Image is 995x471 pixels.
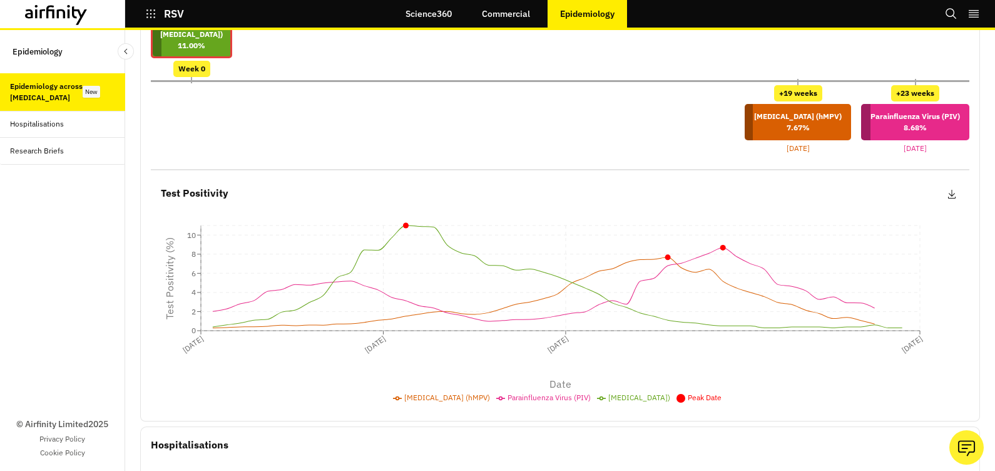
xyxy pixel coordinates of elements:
p: Hospitalisations [151,437,228,453]
p: 11.00 % [160,40,223,51]
div: Week 0 [173,61,210,77]
span: [MEDICAL_DATA]) [608,393,670,402]
div: Hospitalisations [10,118,64,130]
p: © Airfinity Limited 2025 [16,418,108,431]
button: Close Sidebar [118,43,134,60]
p: 7.67 % [754,122,842,133]
p: Parainfluenza Virus (PIV) [870,111,960,122]
tspan: Date [549,378,571,390]
p: Epidemiology [13,40,63,63]
tspan: [DATE] [546,334,570,355]
tspan: Test Positivity (%) [163,237,176,319]
p: [DATE] [787,143,810,154]
button: RSV [145,3,184,24]
p: RSV [164,8,184,19]
p: Epidemiology [560,9,615,19]
p: [MEDICAL_DATA] (hMPV) [754,111,842,122]
p: 8.68 % [870,122,960,133]
span: [MEDICAL_DATA] (hMPV) [404,393,490,402]
div: +23 weeks [891,85,939,101]
tspan: 6 [191,269,196,278]
tspan: 8 [191,249,196,259]
div: Epidemiology across [MEDICAL_DATA] [10,81,85,103]
div: Research Briefs [10,145,64,157]
tspan: 0 [191,326,196,335]
tspan: [DATE] [363,334,387,355]
tspan: [DATE] [181,334,205,355]
p: [MEDICAL_DATA]) [160,29,223,40]
tspan: 10 [187,230,196,240]
a: Privacy Policy [39,433,85,445]
a: Cookie Policy [40,447,85,458]
div: New [83,86,100,98]
button: Search [945,3,957,24]
div: +19 weeks [774,85,822,101]
button: Ask our analysts [949,430,984,465]
span: Peak Date [688,393,722,402]
tspan: 2 [191,307,196,316]
p: Test Positivity [161,185,228,202]
p: [DATE] [904,143,927,154]
tspan: [DATE] [900,334,924,355]
span: Parainfluenza Virus (PIV) [508,393,591,402]
tspan: 4 [191,287,196,297]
